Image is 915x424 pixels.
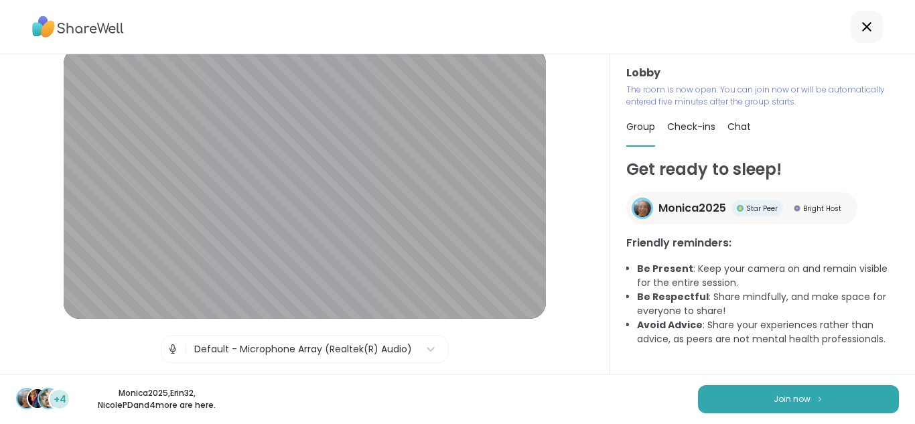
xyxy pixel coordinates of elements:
p: Monica2025 , Erin32 , NicolePD and 4 more are here. [82,387,232,411]
b: Avoid Advice [637,318,703,332]
li: : Share your experiences rather than advice, as peers are not mental health professionals. [637,318,899,346]
span: Star Peer [746,204,778,214]
li: : Keep your camera on and remain visible for the entire session. [637,262,899,290]
b: Be Present [637,262,693,275]
span: Bright Host [803,204,841,214]
button: Join now [698,385,899,413]
img: NicolePD [39,389,58,408]
span: Check-ins [667,120,715,133]
img: Monica2025 [634,200,651,217]
img: ShareWell Logo [32,11,124,42]
span: +4 [54,393,66,407]
span: Group [626,120,655,133]
div: Default - Microphone Array (Realtek(R) Audio) [194,342,412,356]
img: Monica2025 [17,389,36,408]
span: Join now [774,393,811,405]
b: Be Respectful [637,290,709,303]
img: Bright Host [794,205,800,212]
p: The room is now open. You can join now or will be automatically entered five minutes after the gr... [626,84,899,108]
h1: Get ready to sleep! [626,157,899,182]
span: Chat [727,120,751,133]
img: Microphone [167,336,179,362]
h3: Lobby [626,65,899,81]
img: Star Peer [737,205,744,212]
span: Monica2025 [658,200,726,216]
li: : Share mindfully, and make space for everyone to share! [637,290,899,318]
span: | [184,336,188,362]
img: ShareWell Logomark [816,395,824,403]
h3: Friendly reminders: [626,235,899,251]
a: Monica2025Monica2025Star PeerStar PeerBright HostBright Host [626,192,857,224]
img: Erin32 [28,389,47,408]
